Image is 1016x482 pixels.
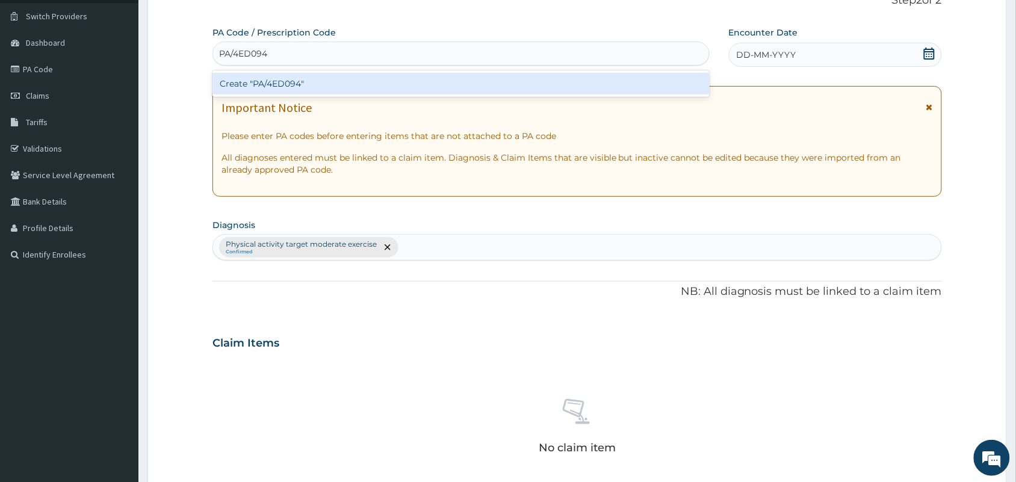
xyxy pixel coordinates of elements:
p: Please enter PA codes before entering items that are not attached to a PA code [221,130,933,142]
span: Claims [26,90,49,101]
label: Encounter Date [729,26,798,39]
span: Dashboard [26,37,65,48]
div: Create "PA/4ED094" [212,73,710,94]
span: Tariffs [26,117,48,128]
p: No claim item [539,442,616,454]
p: NB: All diagnosis must be linked to a claim item [212,284,942,300]
div: Chat with us now [63,67,202,83]
h1: Important Notice [221,101,312,114]
span: DD-MM-YYYY [737,49,796,61]
span: We're online! [70,152,166,273]
span: Switch Providers [26,11,87,22]
p: All diagnoses entered must be linked to a claim item. Diagnosis & Claim Items that are visible bu... [221,152,933,176]
label: PA Code / Prescription Code [212,26,336,39]
img: d_794563401_company_1708531726252_794563401 [22,60,49,90]
div: Minimize live chat window [197,6,226,35]
h3: Claim Items [212,337,279,350]
textarea: Type your message and hit 'Enter' [6,329,229,371]
label: Diagnosis [212,219,255,231]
